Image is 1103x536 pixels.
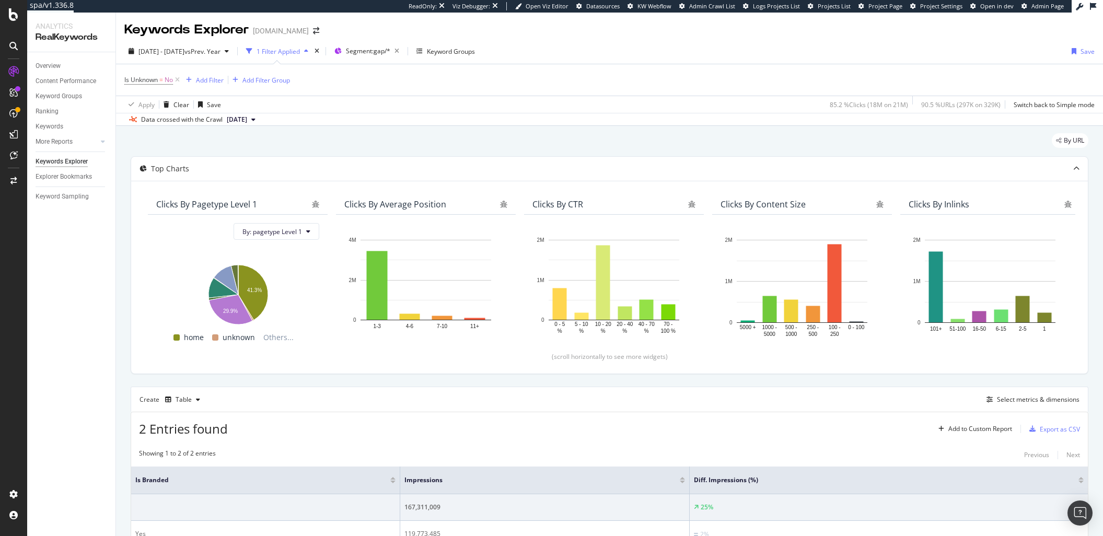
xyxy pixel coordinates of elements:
[628,2,671,10] a: KW Webflow
[36,156,88,167] div: Keywords Explorer
[1031,2,1064,10] span: Admin Page
[159,96,189,113] button: Clear
[601,328,606,334] text: %
[259,331,298,344] span: Others...
[242,43,312,60] button: 1 Filter Applied
[762,324,777,330] text: 1000 -
[721,235,884,339] svg: A chart.
[725,237,733,243] text: 2M
[1066,449,1080,461] button: Next
[346,46,390,55] span: Segment: gap/*
[876,201,884,208] div: bug
[223,113,260,126] button: [DATE]
[173,100,189,109] div: Clear
[161,391,204,408] button: Table
[1081,47,1095,56] div: Save
[223,331,255,344] span: unknown
[576,2,620,10] a: Datasources
[972,326,986,332] text: 16-50
[176,397,192,403] div: Table
[36,136,98,147] a: More Reports
[1024,450,1049,459] div: Previous
[349,237,356,243] text: 4M
[344,235,507,335] svg: A chart.
[996,326,1006,332] text: 6-15
[36,121,108,132] a: Keywords
[151,164,189,174] div: Top Charts
[427,47,475,56] div: Keyword Groups
[184,47,220,56] span: vs Prev. Year
[330,43,403,60] button: Segment:gap/*
[207,100,221,109] div: Save
[135,475,375,485] span: Is Branded
[312,201,319,208] div: bug
[661,328,676,334] text: 100 %
[140,391,204,408] div: Create
[36,171,92,182] div: Explorer Bookmarks
[373,323,381,329] text: 1-3
[36,91,82,102] div: Keyword Groups
[930,326,942,332] text: 101+
[138,47,184,56] span: [DATE] - [DATE]
[242,227,302,236] span: By: pagetype Level 1
[36,91,108,102] a: Keyword Groups
[721,199,806,209] div: Clicks By Content Size
[36,121,63,132] div: Keywords
[124,75,158,84] span: Is Unknown
[144,352,1075,361] div: (scroll horizontally to see more widgets)
[156,260,319,326] svg: A chart.
[470,323,479,329] text: 11+
[532,235,695,335] svg: A chart.
[36,106,59,117] div: Ranking
[740,324,756,330] text: 5000 +
[1043,326,1046,332] text: 1
[934,421,1012,437] button: Add to Custom Report
[36,191,89,202] div: Keyword Sampling
[141,115,223,124] div: Data crossed with the Crawl
[1040,425,1080,434] div: Export as CSV
[1019,326,1027,332] text: 2-5
[124,21,249,39] div: Keywords Explorer
[257,47,300,56] div: 1 Filter Applied
[409,2,437,10] div: ReadOnly:
[532,199,583,209] div: Clicks By CTR
[182,74,224,86] button: Add Filter
[982,393,1079,406] button: Select metrics & dimensions
[36,171,108,182] a: Explorer Bookmarks
[829,324,841,330] text: 100 -
[404,475,664,485] span: Impressions
[948,426,1012,432] div: Add to Custom Report
[36,106,108,117] a: Ranking
[554,322,565,328] text: 0 - 5
[184,331,204,344] span: home
[694,533,698,536] img: Equal
[997,395,1079,404] div: Select metrics & dimensions
[694,475,1063,485] span: Diff. Impressions (%)
[913,237,921,243] text: 2M
[36,76,96,87] div: Content Performance
[785,331,797,337] text: 1000
[910,2,962,10] a: Project Settings
[921,100,1001,109] div: 90.5 % URLs ( 297K on 329K )
[808,331,817,337] text: 500
[586,2,620,10] span: Datasources
[617,322,633,328] text: 20 - 40
[196,76,224,85] div: Add Filter
[785,324,797,330] text: 500 -
[1064,137,1084,144] span: By URL
[688,201,695,208] div: bug
[1052,133,1088,148] div: legacy label
[452,2,490,10] div: Viz Debugger:
[228,74,290,86] button: Add Filter Group
[858,2,902,10] a: Project Page
[980,2,1014,10] span: Open in dev
[1025,421,1080,437] button: Export as CSV
[406,323,414,329] text: 4-6
[949,326,966,332] text: 51-100
[701,503,713,512] div: 25%
[139,420,228,437] span: 2 Entries found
